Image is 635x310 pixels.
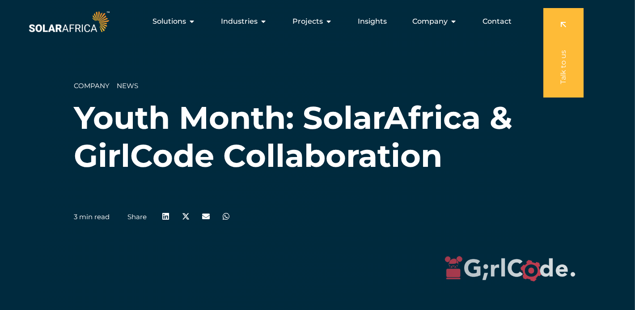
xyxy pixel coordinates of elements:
span: News [117,81,138,90]
span: Company [74,81,110,90]
a: Insights [358,16,387,27]
div: Share on x-twitter [176,206,196,226]
span: __ [110,81,117,90]
p: 3 min read [74,213,110,221]
span: Solutions [152,16,186,27]
span: Company [412,16,448,27]
span: Projects [292,16,323,27]
a: Share [127,212,147,221]
a: Contact [483,16,512,27]
div: Share on email [196,206,216,226]
span: Industries [221,16,258,27]
div: Share on linkedin [156,206,176,226]
div: Menu Toggle [111,13,519,30]
div: Share on whatsapp [216,206,236,226]
h1: Youth Month: SolarAfrica & GirlCode Collaboration [74,99,561,175]
nav: Menu [111,13,519,30]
